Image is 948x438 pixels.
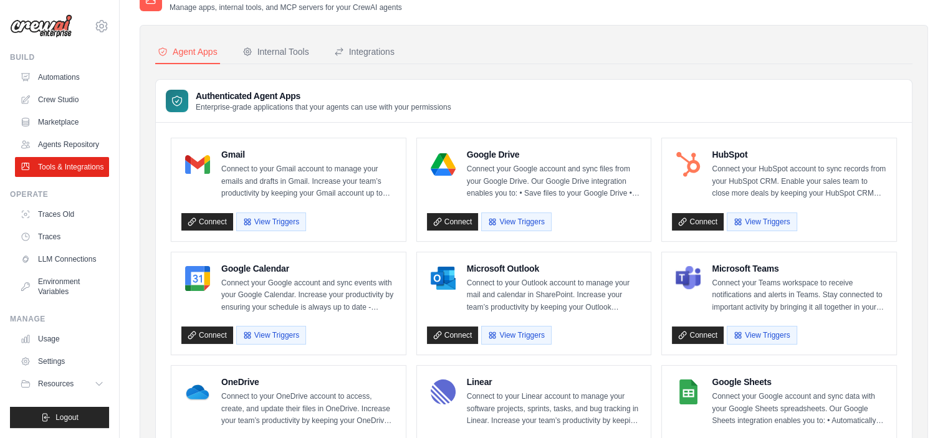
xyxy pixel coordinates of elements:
p: Connect to your Linear account to manage your software projects, sprints, tasks, and bug tracking... [467,391,641,427]
a: Connect [672,213,724,231]
img: Google Sheets Logo [676,379,701,404]
h4: Google Calendar [221,262,396,275]
p: Enterprise-grade applications that your agents can use with your permissions [196,102,451,112]
a: Crew Studio [15,90,109,110]
img: OneDrive Logo [185,379,210,404]
p: Connect to your OneDrive account to access, create, and update their files in OneDrive. Increase ... [221,391,396,427]
button: View Triggers [481,212,551,231]
h4: Microsoft Outlook [467,262,641,275]
img: Linear Logo [431,379,456,404]
h4: HubSpot [712,148,886,161]
p: Connect your Google account and sync data with your Google Sheets spreadsheets. Our Google Sheets... [712,391,886,427]
img: Microsoft Outlook Logo [431,266,456,291]
h3: Authenticated Agent Apps [196,90,451,102]
h4: OneDrive [221,376,396,388]
p: Connect your Google account and sync events with your Google Calendar. Increase your productivity... [221,277,396,314]
button: View Triggers [481,326,551,345]
button: Logout [10,407,109,428]
button: Resources [15,374,109,394]
button: Internal Tools [240,40,312,64]
a: Traces [15,227,109,247]
a: Connect [181,213,233,231]
a: Connect [427,213,479,231]
p: Connect to your Gmail account to manage your emails and drafts in Gmail. Increase your team’s pro... [221,163,396,200]
h4: Google Sheets [712,376,886,388]
button: View Triggers [236,326,306,345]
a: Agents Repository [15,135,109,155]
p: Connect your Teams workspace to receive notifications and alerts in Teams. Stay connected to impo... [712,277,886,314]
p: Connect your Google account and sync files from your Google Drive. Our Google Drive integration e... [467,163,641,200]
img: Google Calendar Logo [185,266,210,291]
a: Environment Variables [15,272,109,302]
div: Agent Apps [158,45,218,58]
img: Microsoft Teams Logo [676,266,701,291]
h4: Google Drive [467,148,641,161]
a: Marketplace [15,112,109,132]
div: Internal Tools [242,45,309,58]
span: Logout [55,412,79,422]
h4: Gmail [221,148,396,161]
a: Usage [15,329,109,349]
img: Logo [10,14,72,38]
img: HubSpot Logo [676,152,701,177]
img: Google Drive Logo [431,152,456,177]
a: Settings [15,351,109,371]
div: Integrations [334,45,395,58]
a: Connect [427,326,479,344]
a: Traces Old [15,204,109,224]
h4: Microsoft Teams [712,262,886,275]
span: Resources [38,379,74,389]
button: View Triggers [236,212,306,231]
a: Connect [181,326,233,344]
div: Operate [10,189,109,199]
img: Gmail Logo [185,152,210,177]
a: Tools & Integrations [15,157,109,177]
a: LLM Connections [15,249,109,269]
div: Manage [10,314,109,324]
button: View Triggers [727,326,797,345]
button: Agent Apps [155,40,220,64]
h4: Linear [467,376,641,388]
div: Build [10,52,109,62]
button: Integrations [332,40,397,64]
p: Manage apps, internal tools, and MCP servers for your CrewAI agents [170,2,402,12]
button: View Triggers [727,212,797,231]
a: Automations [15,67,109,87]
a: Connect [672,326,724,344]
p: Connect to your Outlook account to manage your mail and calendar in SharePoint. Increase your tea... [467,277,641,314]
p: Connect your HubSpot account to sync records from your HubSpot CRM. Enable your sales team to clo... [712,163,886,200]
